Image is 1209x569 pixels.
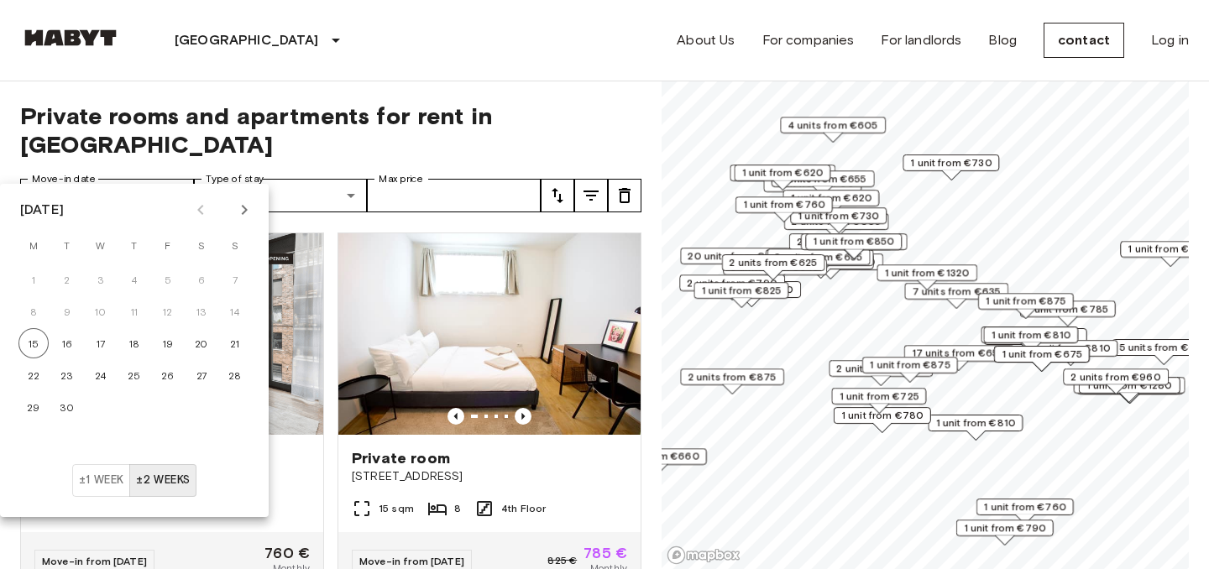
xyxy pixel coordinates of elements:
font: 28 [228,369,242,382]
font: [DATE] [20,201,64,217]
div: Map marker [877,264,977,290]
font: 1 unit from €790 [964,521,1046,534]
div: Map marker [693,282,788,308]
font: For landlords [881,32,961,48]
font: 2 units from €655 [797,235,885,248]
font: Max price [379,173,424,185]
font: 22 [28,369,40,382]
font: 7 units from €635 [912,284,1001,297]
div: Map marker [956,519,1054,546]
div: Map marker [904,283,1008,309]
font: 19 [163,337,174,350]
font: [STREET_ADDRESS] [352,469,463,483]
div: Map marker [994,346,1090,372]
font: 1 unit from €675 [1002,347,1082,360]
font: 1 unit from €730 [910,156,992,169]
div: Map marker [928,415,1023,441]
div: Map marker [983,326,1078,352]
font: 760 € [264,544,310,562]
font: 29 [27,401,40,414]
font: 16 [62,337,73,350]
img: Marketing picture of unit DE-01-012-001-04H [338,233,641,435]
button: ±1 week [72,464,131,497]
div: Map marker [1063,368,1169,394]
font: 15 [379,502,389,514]
span: Saturday [186,229,217,263]
font: 25 [128,369,141,382]
font: 15 [29,337,39,350]
span: Sunday [220,229,250,263]
div: Map marker [784,213,889,239]
span: Wednesday [86,229,116,263]
a: Log in [1151,30,1189,50]
div: Map marker [722,254,825,280]
div: Map marker [734,164,830,191]
font: M [29,239,38,252]
span: Monday [18,229,49,263]
button: Previous image [447,408,464,425]
font: 8 [454,502,461,514]
div: Move In Flexibility [72,464,197,497]
div: Map marker [904,345,1014,371]
font: Blog [988,32,1017,48]
a: Blog [988,30,1017,50]
font: 1 unit from €875 [986,295,1066,307]
font: 2 units from €865 [836,362,925,374]
font: 26 [161,369,175,382]
font: 1 unit from €760 [743,198,825,211]
font: Private rooms and apartments for rent in [GEOGRAPHIC_DATA] [20,102,493,159]
button: Previous image [515,408,531,425]
font: ±1 week [79,473,124,486]
div: Map marker [801,233,908,259]
font: 27 [196,369,207,382]
font: 2 units from €790 [687,276,777,289]
font: 23 [60,369,74,382]
span: Thursday [119,229,149,263]
font: Move-in from [DATE] [42,555,147,567]
a: For companies [762,30,855,50]
font: Type of stay [206,173,264,185]
div: Map marker [766,249,874,275]
div: Map marker [735,196,833,222]
font: contact [1058,32,1110,48]
font: Log in [1151,32,1189,48]
font: 4th Floor [501,502,546,514]
font: 30 [60,401,75,414]
font: 18 [129,337,140,350]
button: tune [608,179,641,212]
font: 1 unit from €810 [991,328,1070,341]
div: Map marker [790,207,887,233]
font: 5 units from €645 [1119,341,1208,353]
div: Map marker [679,274,785,300]
div: Map marker [978,293,1074,319]
div: Map marker [1074,377,1185,403]
font: F [165,239,170,252]
div: Map marker [831,388,926,414]
div: Map marker [805,233,902,259]
div: Map marker [976,499,1074,525]
font: 2 units from €960 [1070,370,1161,383]
font: 1 unit from €1320 [884,266,970,279]
div: Map marker [680,248,791,274]
font: 1 unit from €725 [839,389,919,402]
font: [GEOGRAPHIC_DATA] [175,32,319,48]
font: 1 unit from €850 [813,235,894,248]
font: 20 units from €655 [688,249,783,262]
a: contact [1044,23,1124,58]
font: 785 € [584,544,627,562]
font: 21 [230,337,240,350]
img: Habyt [20,29,121,46]
div: Map marker [829,360,933,386]
font: ±2 weeks [136,473,190,486]
font: 825 € [547,554,577,566]
font: About Us [677,32,735,48]
a: About Us [677,30,735,50]
div: Map marker [782,190,879,216]
div: Map marker [862,357,958,383]
button: tune [574,179,608,212]
button: ±2 weeks [129,464,196,497]
div: Map marker [834,407,931,433]
div: Map marker [780,117,886,143]
font: 1 unit from €620 [790,191,871,204]
div: Map marker [680,368,784,394]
